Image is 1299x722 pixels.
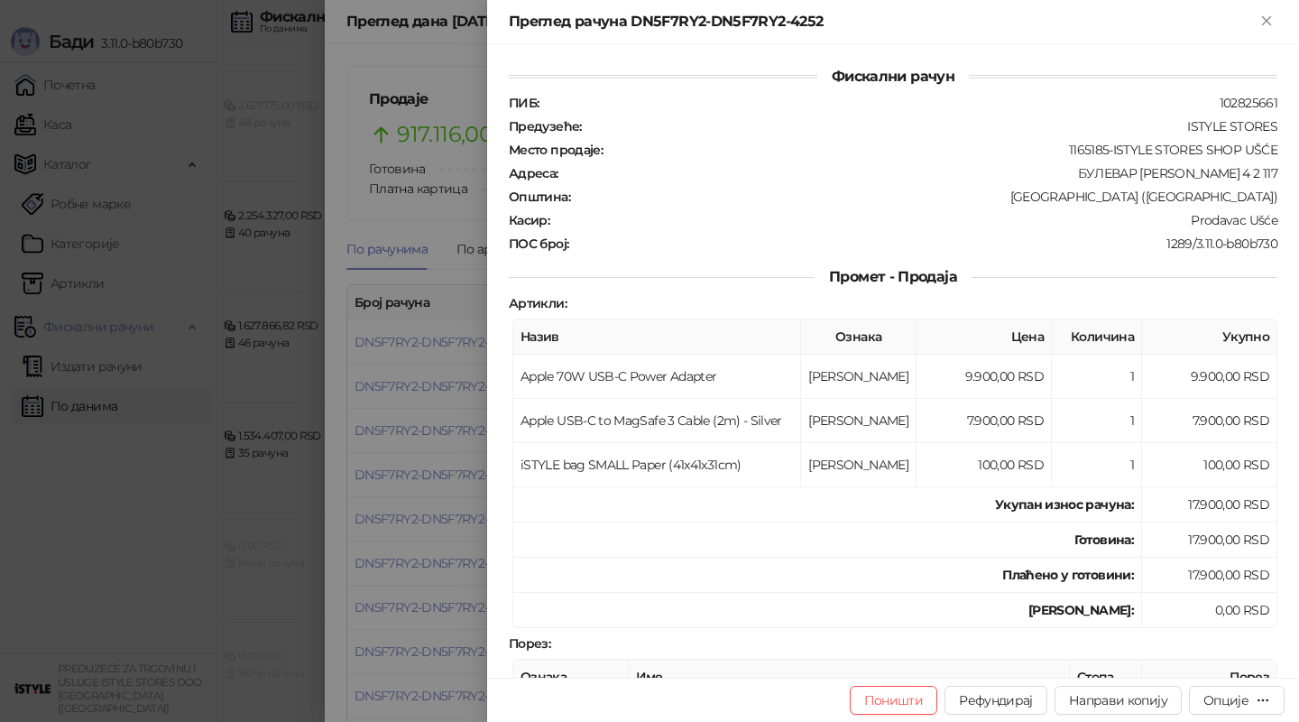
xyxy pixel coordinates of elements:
td: 9.900,00 RSD [1142,355,1277,399]
th: Порез [1142,660,1277,695]
div: 102825661 [540,95,1279,111]
div: [GEOGRAPHIC_DATA] ([GEOGRAPHIC_DATA]) [572,189,1279,205]
strong: ПОС број : [509,236,568,252]
th: Цена [917,319,1052,355]
td: Apple USB-C to MagSafe 3 Cable (2m) - Silver [513,399,801,443]
strong: [PERSON_NAME]: [1028,602,1134,618]
td: 7.900,00 RSD [1142,399,1277,443]
th: Количина [1052,319,1142,355]
strong: Порез : [509,635,550,652]
td: [PERSON_NAME] [801,443,917,487]
button: Направи копију [1055,686,1182,715]
td: 1 [1052,443,1142,487]
td: 17.900,00 RSD [1142,523,1277,558]
strong: Укупан износ рачуна : [995,496,1134,513]
div: ISTYLE STORES [584,118,1279,134]
td: 100,00 RSD [917,443,1052,487]
span: Промет - Продаја [815,268,972,285]
td: [PERSON_NAME] [801,399,917,443]
th: Назив [513,319,801,355]
th: Стопа [1070,660,1142,695]
strong: Адреса : [509,165,558,181]
td: 7.900,00 RSD [917,399,1052,443]
strong: Артикли : [509,295,567,311]
button: Close [1256,11,1277,32]
td: Apple 70W USB-C Power Adapter [513,355,801,399]
th: Име [629,660,1070,695]
button: Рефундирај [944,686,1047,715]
th: Ознака [801,319,917,355]
div: БУЛЕВАР [PERSON_NAME] 4 2 117 [560,165,1279,181]
strong: Готовина : [1074,532,1134,548]
strong: Општина : [509,189,570,205]
strong: Плаћено у готовини: [1002,567,1134,583]
td: 100,00 RSD [1142,443,1277,487]
button: Поништи [850,686,938,715]
td: iSTYLE bag SMALL Paper (41x41x31cm) [513,443,801,487]
span: Направи копију [1069,692,1167,708]
td: 1 [1052,399,1142,443]
strong: ПИБ : [509,95,539,111]
div: 1289/3.11.0-b80b730 [570,236,1279,252]
strong: Предузеће : [509,118,582,134]
strong: Касир : [509,212,549,228]
td: 0,00 RSD [1142,593,1277,628]
td: 1 [1052,355,1142,399]
td: [PERSON_NAME] [801,355,917,399]
div: Опције [1203,692,1248,708]
th: Укупно [1142,319,1277,355]
span: Фискални рачун [817,68,969,85]
strong: Место продаје : [509,142,603,158]
div: Prodavac Ušće [551,212,1279,228]
td: 17.900,00 RSD [1142,487,1277,523]
div: Преглед рачуна DN5F7RY2-DN5F7RY2-4252 [509,11,1256,32]
td: 17.900,00 RSD [1142,558,1277,593]
button: Опције [1189,686,1285,715]
div: 1165185-ISTYLE STORES SHOP UŠĆE [604,142,1279,158]
th: Ознака [513,660,629,695]
td: 9.900,00 RSD [917,355,1052,399]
